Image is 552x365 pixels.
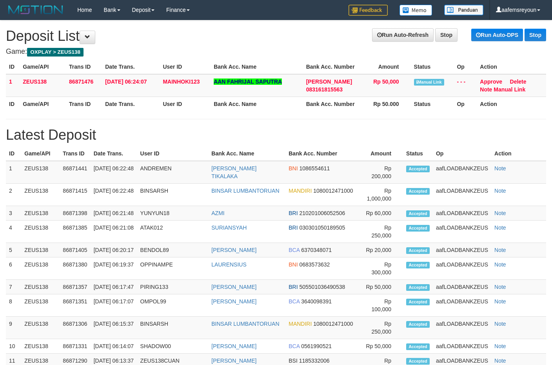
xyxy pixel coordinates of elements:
[6,4,65,16] img: MOTION_logo.png
[361,339,403,354] td: Rp 50,000
[137,243,209,257] td: BENDOL89
[299,210,345,216] span: 210201006052506
[433,280,491,294] td: aafLOADBANKZEUS
[160,60,211,74] th: User ID
[6,97,20,111] th: ID
[406,321,430,328] span: Accepted
[91,294,137,317] td: [DATE] 06:17:07
[301,298,332,305] span: 3640098391
[211,97,303,111] th: Bank Acc. Name
[406,262,430,268] span: Accepted
[361,280,403,294] td: Rp 50,000
[91,161,137,184] td: [DATE] 06:22:48
[444,5,483,15] img: panduan.png
[137,257,209,280] td: OPPINAMPE
[299,284,345,290] span: 505501036490538
[21,257,60,280] td: ZEUS138
[373,78,399,85] span: Rp 50,000
[494,298,506,305] a: Note
[403,146,433,161] th: Status
[214,78,282,85] a: AAN FAHRIJAL SAPUTRA
[289,247,300,253] span: BCA
[21,161,60,184] td: ZEUS138
[433,294,491,317] td: aafLOADBANKZEUS
[91,280,137,294] td: [DATE] 06:17:47
[313,188,353,194] span: 1080012471000
[27,48,84,57] span: OXPLAY > ZEUS138
[60,280,90,294] td: 86871357
[91,243,137,257] td: [DATE] 06:20:17
[285,146,361,161] th: Bank Acc. Number
[480,78,502,85] a: Approve
[211,247,256,253] a: [PERSON_NAME]
[6,243,21,257] td: 5
[433,257,491,280] td: aafLOADBANKZEUS
[433,221,491,243] td: aafLOADBANKZEUS
[137,317,209,339] td: BINSARSH
[6,206,21,221] td: 3
[494,343,506,349] a: Note
[361,206,403,221] td: Rp 60,000
[406,210,430,217] span: Accepted
[372,28,434,42] a: Run Auto-Refresh
[494,165,506,172] a: Note
[6,48,546,56] h4: Game:
[299,165,330,172] span: 1086554611
[491,146,546,161] th: Action
[525,29,546,41] a: Stop
[494,210,506,216] a: Note
[160,97,211,111] th: User ID
[361,294,403,317] td: Rp 100,000
[406,343,430,350] span: Accepted
[406,299,430,305] span: Accepted
[494,284,506,290] a: Note
[435,28,458,42] a: Stop
[137,184,209,206] td: BINSARSH
[411,60,454,74] th: Status
[137,339,209,354] td: SHADOW00
[289,358,298,364] span: BSI
[361,184,403,206] td: Rp 1,000,000
[66,60,102,74] th: Trans ID
[102,97,160,111] th: Date Trans.
[494,358,506,364] a: Note
[20,60,66,74] th: Game/API
[361,243,403,257] td: Rp 20,000
[510,78,527,85] a: Delete
[137,206,209,221] td: YUNYUN18
[289,224,298,231] span: BRI
[433,184,491,206] td: aafLOADBANKZEUS
[361,146,403,161] th: Amount
[454,97,477,111] th: Op
[60,161,90,184] td: 86871441
[299,261,330,268] span: 0683573632
[60,339,90,354] td: 86871331
[211,165,256,179] a: [PERSON_NAME] TIKALAKA
[494,261,506,268] a: Note
[137,146,209,161] th: User ID
[477,97,546,111] th: Action
[6,257,21,280] td: 6
[494,224,506,231] a: Note
[211,60,303,74] th: Bank Acc. Name
[361,161,403,184] td: Rp 200,000
[91,146,137,161] th: Date Trans.
[21,243,60,257] td: ZEUS138
[289,321,312,327] span: MANDIRI
[433,339,491,354] td: aafLOADBANKZEUS
[289,284,298,290] span: BRI
[406,247,430,254] span: Accepted
[21,184,60,206] td: ZEUS138
[91,339,137,354] td: [DATE] 06:14:07
[494,86,525,93] a: Manual Link
[66,97,102,111] th: Trans ID
[406,225,430,232] span: Accepted
[361,317,403,339] td: Rp 250,000
[21,206,60,221] td: ZEUS138
[211,261,246,268] a: LAURENSIUS
[477,60,546,74] th: Action
[289,298,300,305] span: BCA
[480,86,492,93] a: Note
[60,184,90,206] td: 86871415
[433,243,491,257] td: aafLOADBANKZEUS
